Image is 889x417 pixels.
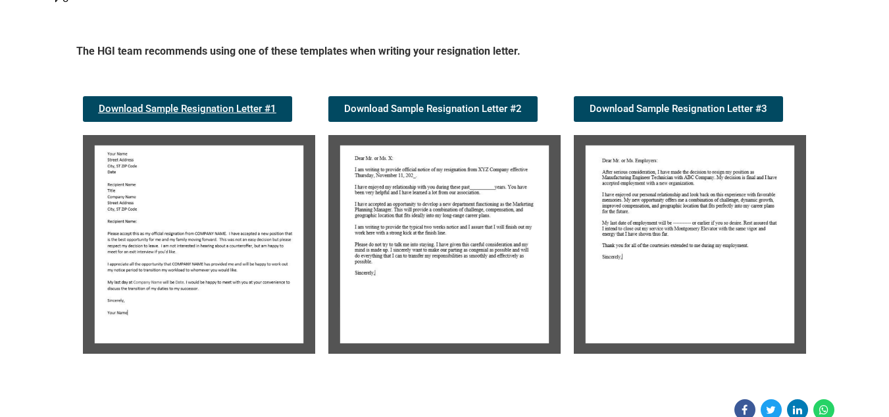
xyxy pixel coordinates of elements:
[328,96,538,122] a: Download Sample Resignation Letter #2
[344,104,522,114] span: Download Sample Resignation Letter #2
[574,96,783,122] a: Download Sample Resignation Letter #3
[83,96,292,122] a: Download Sample Resignation Letter #1
[590,104,767,114] span: Download Sample Resignation Letter #3
[99,104,276,114] span: Download Sample Resignation Letter #1
[76,44,813,63] h5: The HGI team recommends using one of these templates when writing your resignation letter.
